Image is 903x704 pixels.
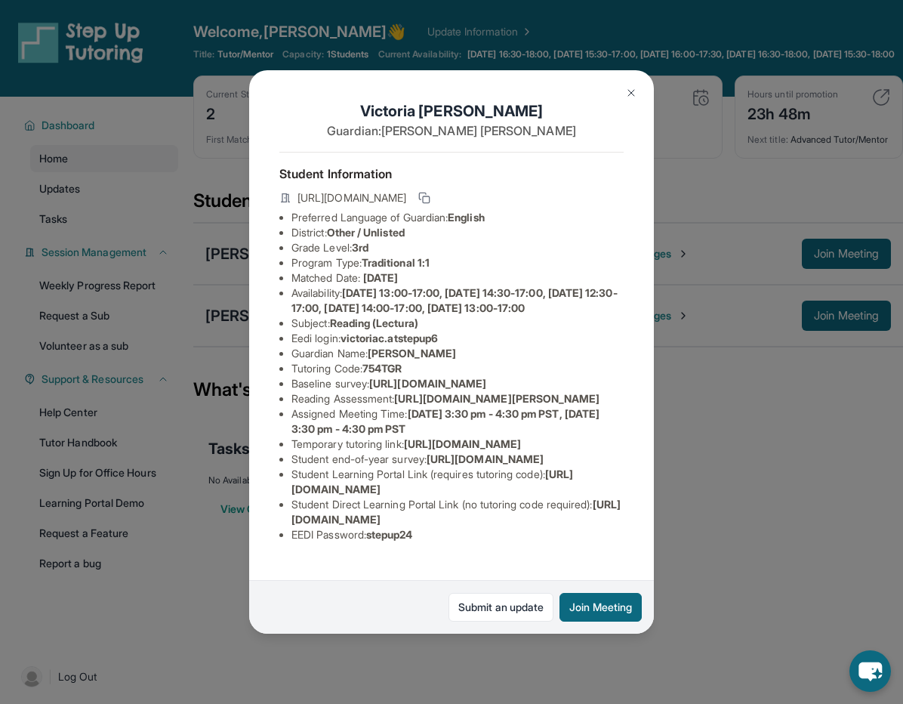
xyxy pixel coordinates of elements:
h4: Student Information [279,165,624,183]
a: Submit an update [448,593,553,622]
h1: Victoria [PERSON_NAME] [279,100,624,122]
button: Join Meeting [559,593,642,622]
span: [URL][DOMAIN_NAME] [297,190,406,205]
span: Other / Unlisted [327,226,405,239]
li: Guardian Name : [291,346,624,361]
li: Temporary tutoring link : [291,437,624,452]
li: Eedi login : [291,331,624,346]
li: Baseline survey : [291,376,624,391]
li: Preferred Language of Guardian: [291,210,624,225]
button: chat-button [849,650,891,692]
li: Grade Level: [291,240,624,255]
span: [URL][DOMAIN_NAME] [404,437,521,450]
span: [DATE] [363,271,398,284]
p: Guardian: [PERSON_NAME] [PERSON_NAME] [279,122,624,140]
li: Availability: [291,286,624,316]
span: Reading (Lectura) [330,316,418,329]
li: Student end-of-year survey : [291,452,624,467]
button: Copy link [415,189,433,207]
span: [URL][DOMAIN_NAME] [427,452,544,465]
span: stepup24 [366,528,413,541]
li: Subject : [291,316,624,331]
li: Student Direct Learning Portal Link (no tutoring code required) : [291,497,624,527]
span: [PERSON_NAME] [368,347,456,360]
li: Matched Date: [291,270,624,286]
span: English [448,211,485,224]
img: Close Icon [625,87,637,99]
span: victoriac.atstepup6 [341,332,438,344]
li: Reading Assessment : [291,391,624,406]
span: [DATE] 13:00-17:00, [DATE] 14:30-17:00, [DATE] 12:30-17:00, [DATE] 14:00-17:00, [DATE] 13:00-17:00 [291,286,618,314]
li: Program Type: [291,255,624,270]
span: [URL][DOMAIN_NAME] [369,377,486,390]
li: District: [291,225,624,240]
li: Student Learning Portal Link (requires tutoring code) : [291,467,624,497]
span: [DATE] 3:30 pm - 4:30 pm PST, [DATE] 3:30 pm - 4:30 pm PST [291,407,599,435]
span: [URL][DOMAIN_NAME][PERSON_NAME] [394,392,599,405]
li: EEDI Password : [291,527,624,542]
span: 3rd [352,241,368,254]
li: Tutoring Code : [291,361,624,376]
span: Traditional 1:1 [362,256,430,269]
span: 754TGR [362,362,402,375]
li: Assigned Meeting Time : [291,406,624,437]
